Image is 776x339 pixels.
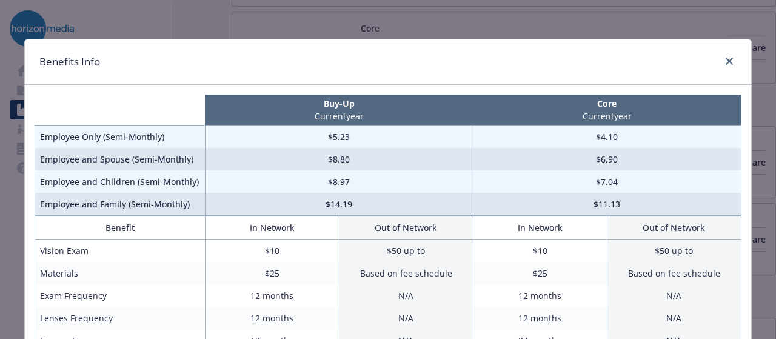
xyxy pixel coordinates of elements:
td: 12 months [473,307,607,329]
td: Exam Frequency [35,284,206,307]
a: close [722,54,737,69]
th: In Network [473,216,607,240]
th: In Network [205,216,339,240]
th: Out of Network [607,216,741,240]
th: Out of Network [339,216,473,240]
td: Lenses Frequency [35,307,206,329]
td: Employee and Children (Semi-Monthly) [35,170,206,193]
td: Materials [35,262,206,284]
td: $11.13 [473,193,741,216]
p: Buy-Up [207,97,470,110]
td: $14.19 [205,193,473,216]
td: $6.90 [473,148,741,170]
td: N/A [339,284,473,307]
td: Employee and Family (Semi-Monthly) [35,193,206,216]
td: $50 up to [607,240,741,263]
p: Current year [207,110,470,123]
p: Current year [475,110,738,123]
h1: Benefits Info [39,54,100,70]
td: $8.80 [205,148,473,170]
td: $25 [473,262,607,284]
td: $4.10 [473,126,741,149]
td: $50 up to [339,240,473,263]
td: $10 [473,240,607,263]
td: N/A [607,307,741,329]
td: Vision Exam [35,240,206,263]
td: 12 months [473,284,607,307]
td: N/A [339,307,473,329]
th: intentionally left blank [35,95,206,126]
td: 12 months [205,307,339,329]
th: Benefit [35,216,206,240]
td: $5.23 [205,126,473,149]
td: $7.04 [473,170,741,193]
td: N/A [607,284,741,307]
td: Based on fee schedule [339,262,473,284]
td: Based on fee schedule [607,262,741,284]
td: Employee Only (Semi-Monthly) [35,126,206,149]
td: Employee and Spouse (Semi-Monthly) [35,148,206,170]
td: $10 [205,240,339,263]
td: $8.97 [205,170,473,193]
p: Core [475,97,738,110]
td: $25 [205,262,339,284]
td: 12 months [205,284,339,307]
